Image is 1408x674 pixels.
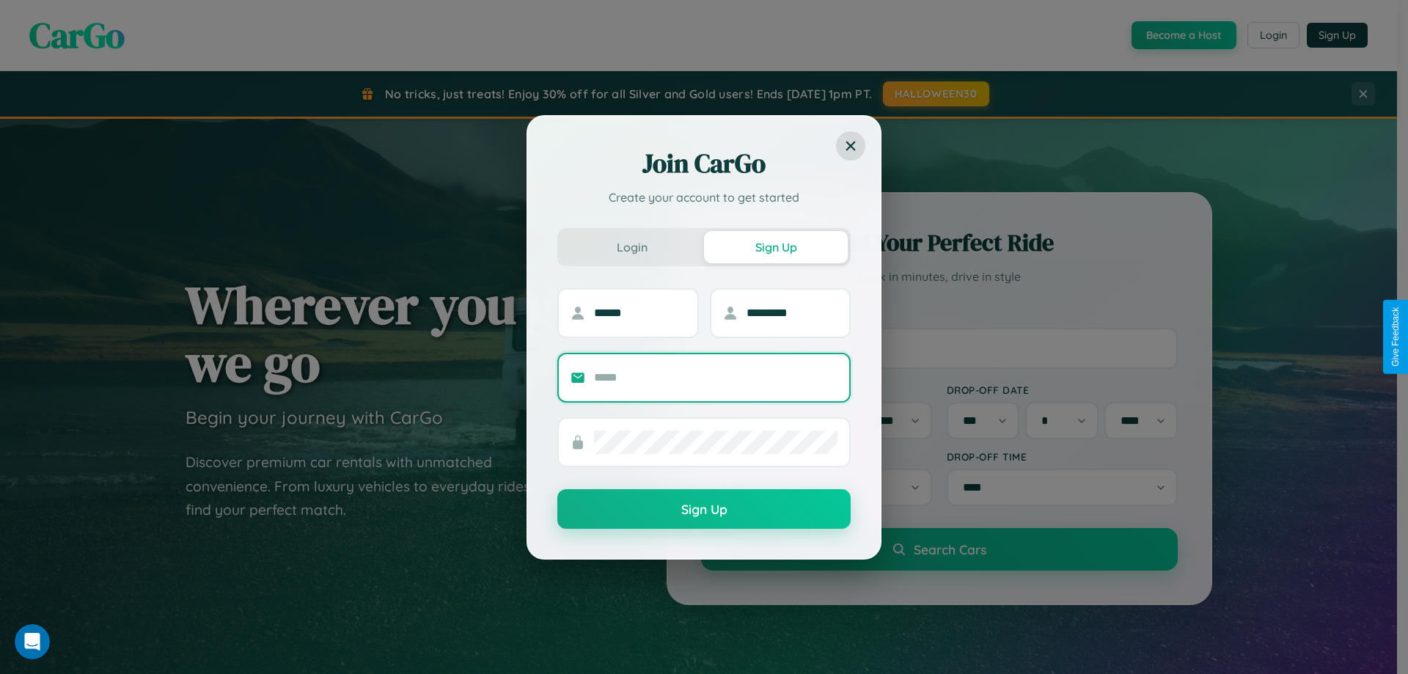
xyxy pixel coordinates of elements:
button: Login [560,231,704,263]
button: Sign Up [557,489,851,529]
div: Give Feedback [1390,307,1401,367]
p: Create your account to get started [557,188,851,206]
button: Sign Up [704,231,848,263]
iframe: Intercom live chat [15,624,50,659]
h2: Join CarGo [557,146,851,181]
